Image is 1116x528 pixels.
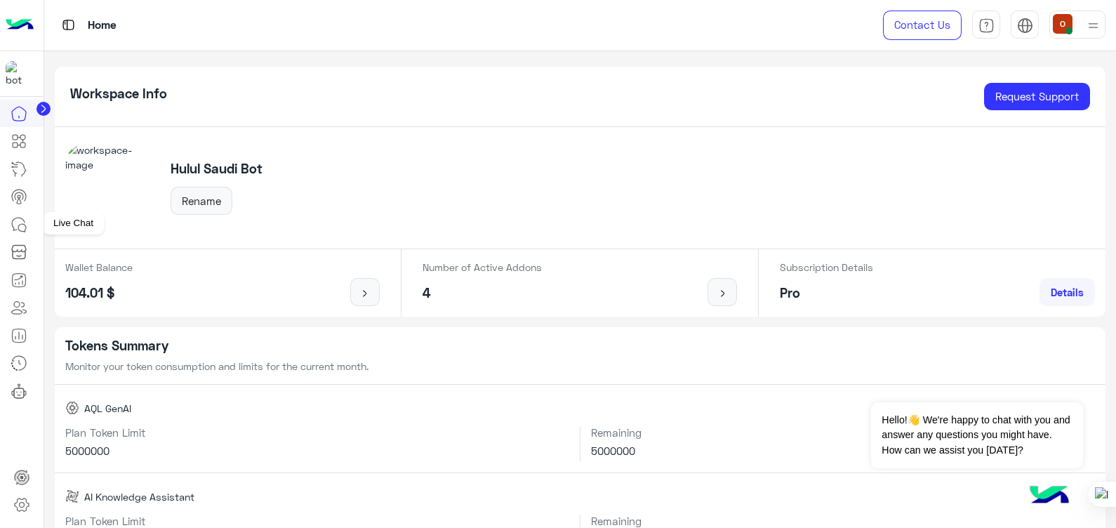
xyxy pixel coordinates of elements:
[88,16,117,35] p: Home
[972,11,1000,40] a: tab
[780,285,873,301] h5: Pro
[1017,18,1033,34] img: tab
[1025,472,1074,521] img: hulul-logo.png
[6,61,31,86] img: 114004088273201
[1053,14,1072,34] img: userImage
[65,489,79,503] img: AI Knowledge Assistant
[591,426,1095,439] h6: Remaining
[714,288,731,299] img: icon
[780,260,873,275] p: Subscription Details
[65,401,79,415] img: AQL GenAI
[65,260,133,275] p: Wallet Balance
[1039,278,1095,306] a: Details
[171,187,232,215] button: Rename
[1051,286,1084,298] span: Details
[65,359,1096,374] p: Monitor your token consumption and limits for the current month.
[423,260,542,275] p: Number of Active Addons
[70,86,167,102] h5: Workspace Info
[65,285,133,301] h5: 104.01 $
[883,11,962,40] a: Contact Us
[84,401,131,416] span: AQL GenAI
[65,338,1096,354] h5: Tokens Summary
[65,426,570,439] h6: Plan Token Limit
[591,515,1095,527] h6: Remaining
[65,515,570,527] h6: Plan Token Limit
[65,444,570,457] h6: 5000000
[984,83,1090,111] a: Request Support
[171,161,263,177] h5: Hulul Saudi Bot
[871,402,1082,468] span: Hello!👋 We're happy to chat with you and answer any questions you might have. How can we assist y...
[423,285,542,301] h5: 4
[357,288,374,299] img: icon
[43,212,104,235] div: Live Chat
[591,444,1095,457] h6: 5000000
[65,143,155,232] img: workspace-image
[1084,17,1102,34] img: profile
[978,18,995,34] img: tab
[60,16,77,34] img: tab
[84,489,194,504] span: AI Knowledge Assistant
[6,11,34,40] img: Logo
